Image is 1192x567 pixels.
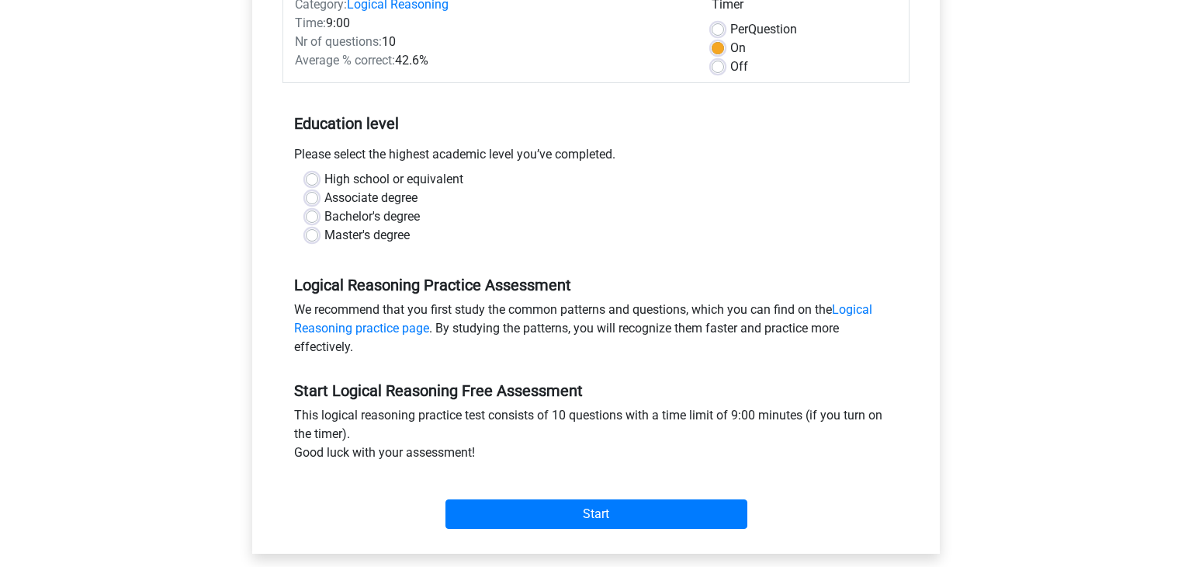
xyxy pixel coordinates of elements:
h5: Start Logical Reasoning Free Assessment [294,381,898,400]
span: Time: [295,16,326,30]
div: 42.6% [283,51,700,70]
label: High school or equivalent [324,170,463,189]
label: Question [730,20,797,39]
label: On [730,39,746,57]
label: Off [730,57,748,76]
div: 9:00 [283,14,700,33]
label: Associate degree [324,189,418,207]
div: We recommend that you first study the common patterns and questions, which you can find on the . ... [282,301,910,363]
span: Nr of questions: [295,34,382,49]
div: Please select the highest academic level you’ve completed. [282,145,910,170]
span: Per [730,22,748,37]
label: Master's degree [324,226,410,245]
input: Start [445,499,747,529]
label: Bachelor's degree [324,207,420,226]
div: 10 [283,33,700,51]
h5: Education level [294,108,898,139]
h5: Logical Reasoning Practice Assessment [294,276,898,294]
div: This logical reasoning practice test consists of 10 questions with a time limit of 9:00 minutes (... [282,406,910,468]
span: Average % correct: [295,53,395,68]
